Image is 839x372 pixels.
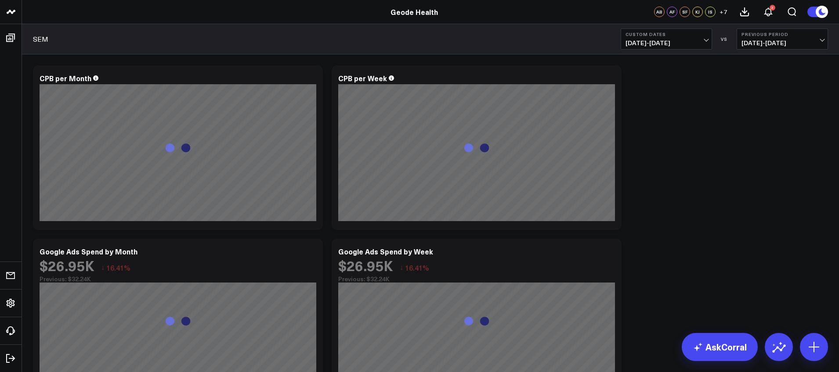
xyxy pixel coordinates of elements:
span: [DATE] - [DATE] [626,39,707,46]
span: [DATE] - [DATE] [741,39,823,46]
button: +7 [718,7,728,17]
a: Geode Health [391,7,438,17]
div: Previous: $32.24K [40,275,316,283]
div: $26.95K [338,258,393,273]
div: SF [680,7,690,17]
div: $26.95K [40,258,94,273]
div: Previous: $32.24K [338,275,615,283]
span: 16.41% [405,263,429,272]
button: Previous Period[DATE]-[DATE] [737,29,828,50]
div: AF [667,7,677,17]
a: SEM [33,34,48,44]
div: VS [716,36,732,42]
div: IS [705,7,716,17]
div: Google Ads Spend by Week [338,247,433,256]
div: 2 [770,5,775,11]
div: Google Ads Spend by Month [40,247,137,256]
div: CPB per Week [338,73,387,83]
div: AB [654,7,665,17]
b: Custom Dates [626,32,707,37]
button: Custom Dates[DATE]-[DATE] [621,29,712,50]
span: 16.41% [106,263,130,272]
span: ↓ [400,262,403,273]
span: + 7 [720,9,727,15]
span: ↓ [101,262,105,273]
div: CPB per Month [40,73,91,83]
b: Previous Period [741,32,823,37]
a: AskCorral [682,333,758,361]
div: KJ [692,7,703,17]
